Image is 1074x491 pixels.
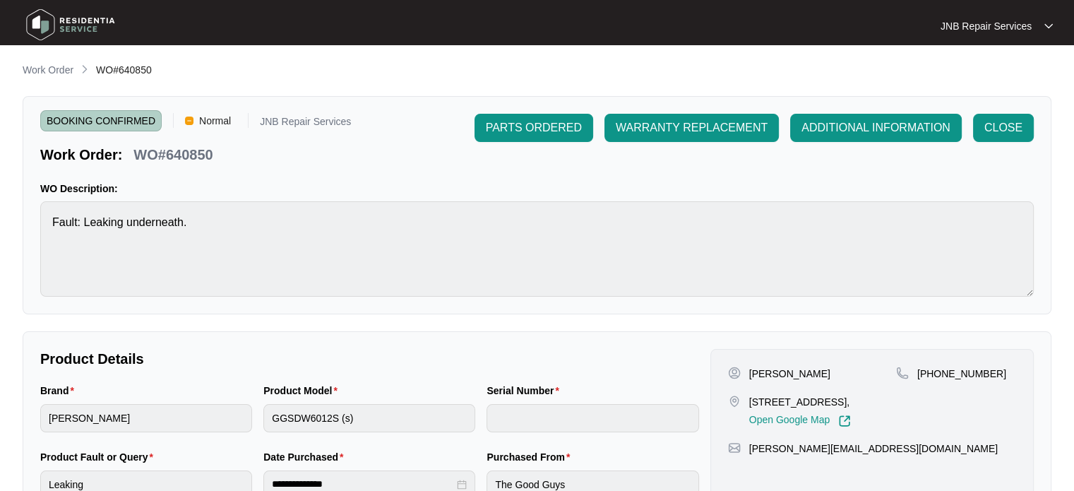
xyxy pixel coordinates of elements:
[1044,23,1053,30] img: dropdown arrow
[984,119,1022,136] span: CLOSE
[185,117,193,125] img: Vercel Logo
[21,4,120,46] img: residentia service logo
[475,114,593,142] button: PARTS ORDERED
[263,404,475,432] input: Product Model
[749,415,851,427] a: Open Google Map
[487,404,698,432] input: Serial Number
[96,64,152,76] span: WO#640850
[616,119,768,136] span: WARRANTY REPLACEMENT
[40,182,1034,196] p: WO Description:
[40,349,699,369] p: Product Details
[728,367,741,379] img: user-pin
[604,114,779,142] button: WARRANTY REPLACEMENT
[40,384,80,398] label: Brand
[728,395,741,408] img: map-pin
[973,114,1034,142] button: CLOSE
[40,145,122,165] p: Work Order:
[838,415,851,427] img: Link-External
[260,117,351,131] p: JNB Repair Services
[486,119,582,136] span: PARTS ORDERED
[487,384,564,398] label: Serial Number
[749,395,851,409] p: [STREET_ADDRESS],
[801,119,950,136] span: ADDITIONAL INFORMATION
[79,64,90,75] img: chevron-right
[790,114,962,142] button: ADDITIONAL INFORMATION
[749,442,998,456] p: [PERSON_NAME][EMAIL_ADDRESS][DOMAIN_NAME]
[263,384,343,398] label: Product Model
[133,145,213,165] p: WO#640850
[20,63,76,78] a: Work Order
[40,201,1034,297] textarea: Fault: Leaking underneath.
[40,450,159,464] label: Product Fault or Query
[40,404,252,432] input: Brand
[40,110,162,131] span: BOOKING CONFIRMED
[728,442,741,454] img: map-pin
[896,367,909,379] img: map-pin
[917,367,1006,381] p: [PHONE_NUMBER]
[193,110,237,131] span: Normal
[23,63,73,77] p: Work Order
[941,19,1032,33] p: JNB Repair Services
[749,367,830,381] p: [PERSON_NAME]
[487,450,575,464] label: Purchased From
[263,450,349,464] label: Date Purchased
